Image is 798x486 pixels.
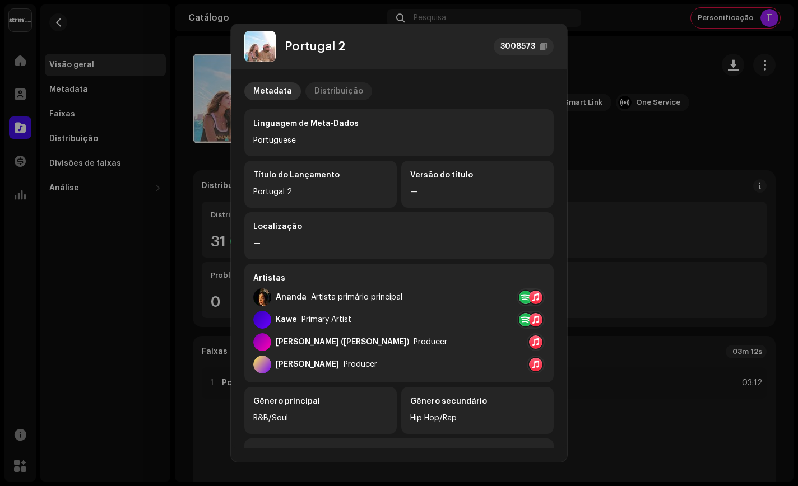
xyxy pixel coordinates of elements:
[253,288,271,306] img: 05e7fc6f-ad7a-440c-b185-c49361d44b45
[410,170,545,181] div: Versão do título
[253,82,292,100] div: Metadata
[410,412,545,425] div: Hip Hop/Rap
[276,315,297,324] div: Kawe
[410,185,545,199] div: —
[253,396,388,407] div: Gênero principal
[253,447,545,459] div: Gravadora
[253,221,545,232] div: Localização
[410,396,545,407] div: Gênero secundário
[344,360,377,369] div: Producer
[276,338,409,347] div: [PERSON_NAME] ([PERSON_NAME])
[500,40,535,53] div: 3008573
[285,40,345,53] div: Portugal 2
[301,315,351,324] div: Primary Artist
[253,237,545,250] div: —
[253,412,388,425] div: R&B/Soul
[253,170,388,181] div: Título do Lançamento
[276,360,339,369] div: [PERSON_NAME]
[253,118,545,129] div: Linguagem de Meta-Dados
[253,273,545,284] div: Artistas
[244,31,276,62] img: c20f7975-a428-47cb-aa34-5483be59654a
[414,338,447,347] div: Producer
[253,134,545,147] div: Portuguese
[311,293,402,302] div: Artista primário principal
[314,82,363,100] div: Distribuição
[253,185,388,199] div: Portugal 2
[276,293,307,302] div: Ananda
